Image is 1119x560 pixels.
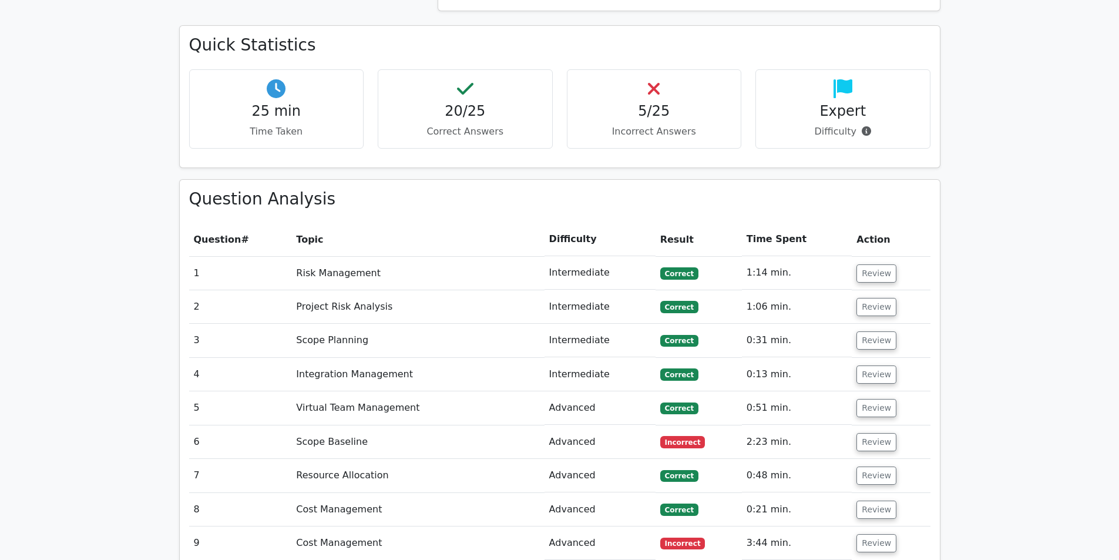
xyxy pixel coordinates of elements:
td: 4 [189,358,292,391]
span: Correct [660,267,698,279]
button: Review [856,365,896,384]
td: Intermediate [545,290,656,324]
td: 0:31 min. [742,324,852,357]
td: 8 [189,493,292,527]
td: 9 [189,527,292,560]
p: Difficulty [765,125,920,139]
th: Action [852,223,930,256]
p: Time Taken [199,125,354,139]
span: Incorrect [660,436,705,448]
td: 1:14 min. [742,256,852,290]
button: Review [856,298,896,316]
td: 2 [189,290,292,324]
td: Integration Management [291,358,544,391]
td: Intermediate [545,358,656,391]
span: Correct [660,335,698,347]
td: 6 [189,425,292,459]
td: Advanced [545,459,656,492]
span: Correct [660,301,698,313]
td: 3:44 min. [742,527,852,560]
td: Resource Allocation [291,459,544,492]
button: Review [856,264,896,283]
span: Correct [660,470,698,482]
td: 0:51 min. [742,391,852,425]
td: Advanced [545,425,656,459]
span: Correct [660,368,698,380]
p: Correct Answers [388,125,543,139]
span: Correct [660,504,698,515]
button: Review [856,433,896,451]
td: 1:06 min. [742,290,852,324]
th: Time Spent [742,223,852,256]
h4: 5/25 [577,103,732,120]
td: 3 [189,324,292,357]
td: Scope Planning [291,324,544,357]
button: Review [856,467,896,485]
td: Scope Baseline [291,425,544,459]
td: 2:23 min. [742,425,852,459]
td: Advanced [545,391,656,425]
td: 0:48 min. [742,459,852,492]
td: Cost Management [291,527,544,560]
td: Cost Management [291,493,544,527]
td: 0:13 min. [742,358,852,391]
th: # [189,223,292,256]
h4: 25 min [199,103,354,120]
h4: Expert [765,103,920,120]
th: Difficulty [545,223,656,256]
td: Intermediate [545,256,656,290]
span: Question [194,234,241,245]
th: Topic [291,223,544,256]
td: Risk Management [291,256,544,290]
td: 0:21 min. [742,493,852,527]
td: 5 [189,391,292,425]
span: Correct [660,403,698,414]
span: Incorrect [660,538,705,549]
td: Advanced [545,493,656,527]
td: Intermediate [545,324,656,357]
button: Review [856,534,896,552]
th: Result [656,223,742,256]
td: 7 [189,459,292,492]
h4: 20/25 [388,103,543,120]
td: Advanced [545,527,656,560]
h3: Quick Statistics [189,35,930,55]
p: Incorrect Answers [577,125,732,139]
td: Virtual Team Management [291,391,544,425]
h3: Question Analysis [189,189,930,209]
button: Review [856,331,896,350]
button: Review [856,399,896,417]
button: Review [856,501,896,519]
td: 1 [189,256,292,290]
td: Project Risk Analysis [291,290,544,324]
